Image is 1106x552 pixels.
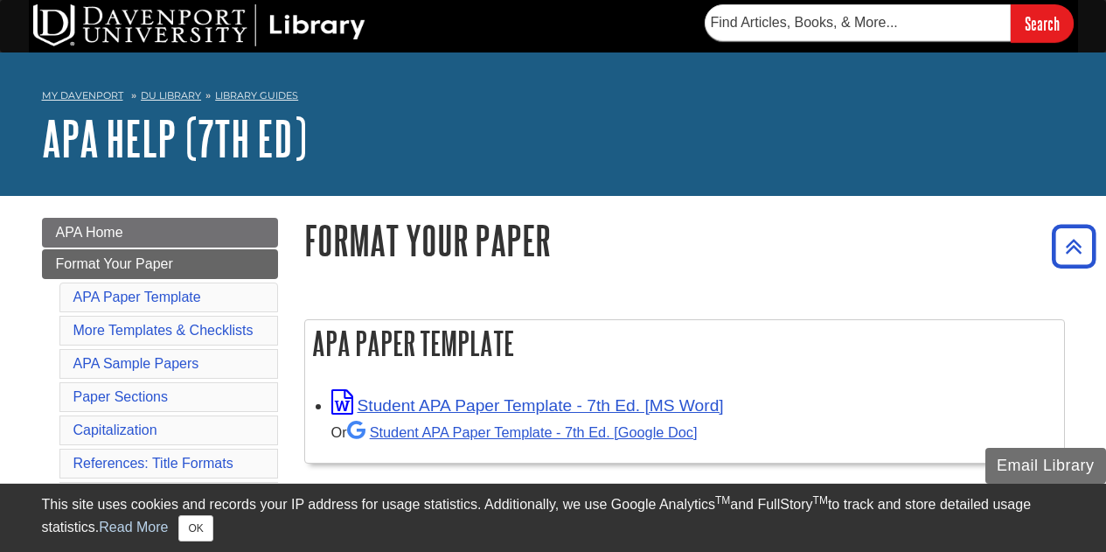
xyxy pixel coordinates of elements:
[42,218,278,248] a: APA Home
[73,389,169,404] a: Paper Sections
[813,494,828,507] sup: TM
[56,256,173,271] span: Format Your Paper
[715,494,730,507] sup: TM
[73,423,157,437] a: Capitalization
[99,520,168,535] a: Read More
[331,424,698,440] small: Or
[705,4,1074,42] form: Searches DU Library's articles, books, and more
[42,111,307,165] a: APA Help (7th Ed)
[331,396,724,415] a: Link opens in new window
[73,456,233,471] a: References: Title Formats
[1011,4,1074,42] input: Search
[305,320,1064,367] h2: APA Paper Template
[42,249,278,279] a: Format Your Paper
[42,84,1065,112] nav: breadcrumb
[985,448,1106,484] button: Email Library
[1046,234,1102,258] a: Back to Top
[33,4,365,46] img: DU Library
[141,89,201,101] a: DU Library
[42,88,123,103] a: My Davenport
[56,225,123,240] span: APA Home
[42,494,1065,542] div: This site uses cookies and records your IP address for usage statistics. Additionally, we use Goo...
[304,218,1065,262] h1: Format Your Paper
[178,515,212,542] button: Close
[705,4,1011,41] input: Find Articles, Books, & More...
[73,323,254,338] a: More Templates & Checklists
[73,356,199,371] a: APA Sample Papers
[73,290,201,304] a: APA Paper Template
[215,89,298,101] a: Library Guides
[347,424,698,440] a: Student APA Paper Template - 7th Ed. [Google Doc]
